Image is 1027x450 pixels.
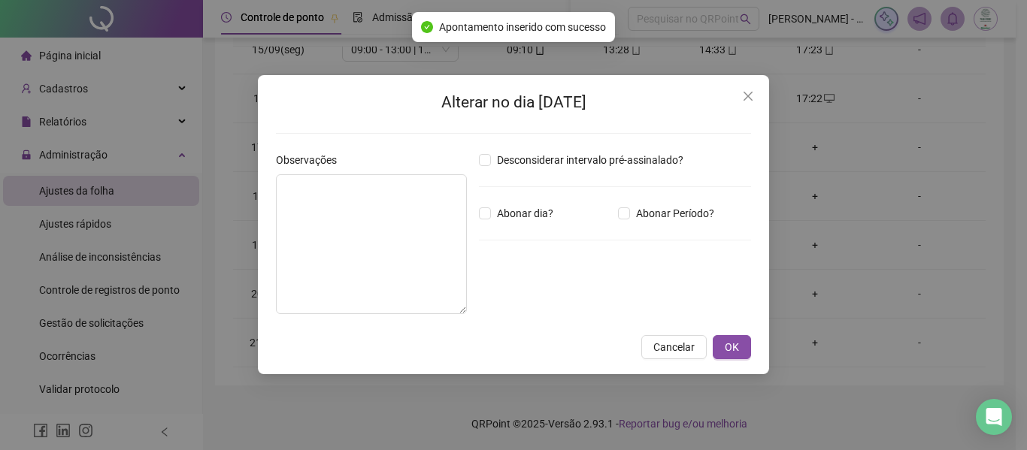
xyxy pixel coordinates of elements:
[276,152,347,168] label: Observações
[491,205,559,222] span: Abonar dia?
[742,90,754,102] span: close
[725,339,739,355] span: OK
[276,90,751,115] h2: Alterar no dia [DATE]
[713,335,751,359] button: OK
[439,19,606,35] span: Apontamento inserido com sucesso
[630,205,720,222] span: Abonar Período?
[491,152,689,168] span: Desconsiderar intervalo pré-assinalado?
[736,84,760,108] button: Close
[641,335,707,359] button: Cancelar
[976,399,1012,435] div: Open Intercom Messenger
[653,339,695,355] span: Cancelar
[421,21,433,33] span: check-circle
